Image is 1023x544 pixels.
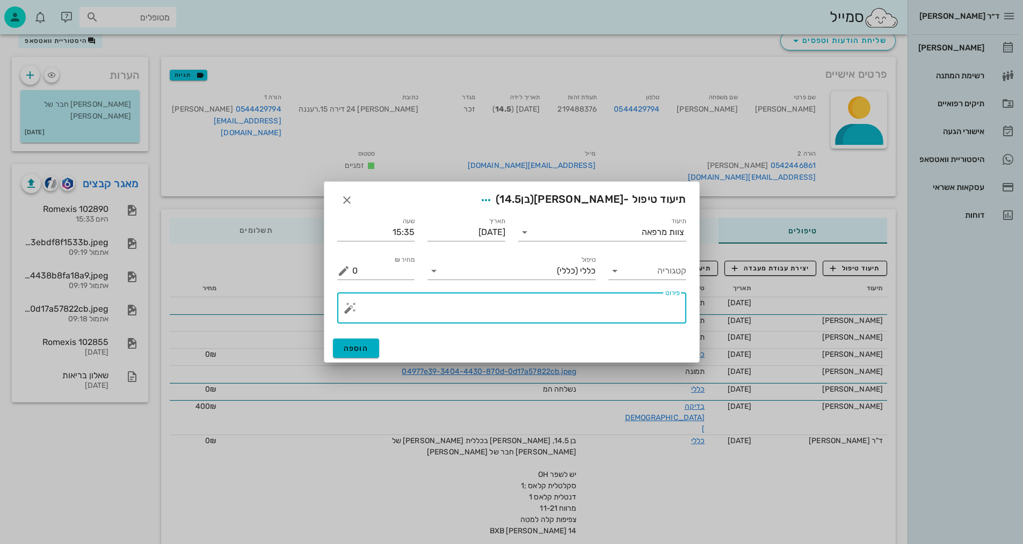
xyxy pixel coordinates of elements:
button: הוספה [333,339,380,358]
span: [PERSON_NAME] [534,193,623,205]
label: תאריך [488,217,505,225]
span: (כללי) [557,266,578,276]
label: מחיר ₪ [395,256,415,264]
label: תיעוד [671,217,686,225]
span: (בן ) [496,193,534,205]
label: טיפול [582,256,596,264]
button: מחיר ₪ appended action [337,264,350,277]
span: תיעוד טיפול - [476,190,686,210]
div: תיעודצוות מרפאה [518,224,686,241]
span: 14.5 [499,193,521,205]
label: שעה [403,217,415,225]
label: פירוט [665,289,680,297]
span: כללי [580,266,596,276]
span: הוספה [344,344,369,353]
div: צוות מרפאה [642,227,684,237]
